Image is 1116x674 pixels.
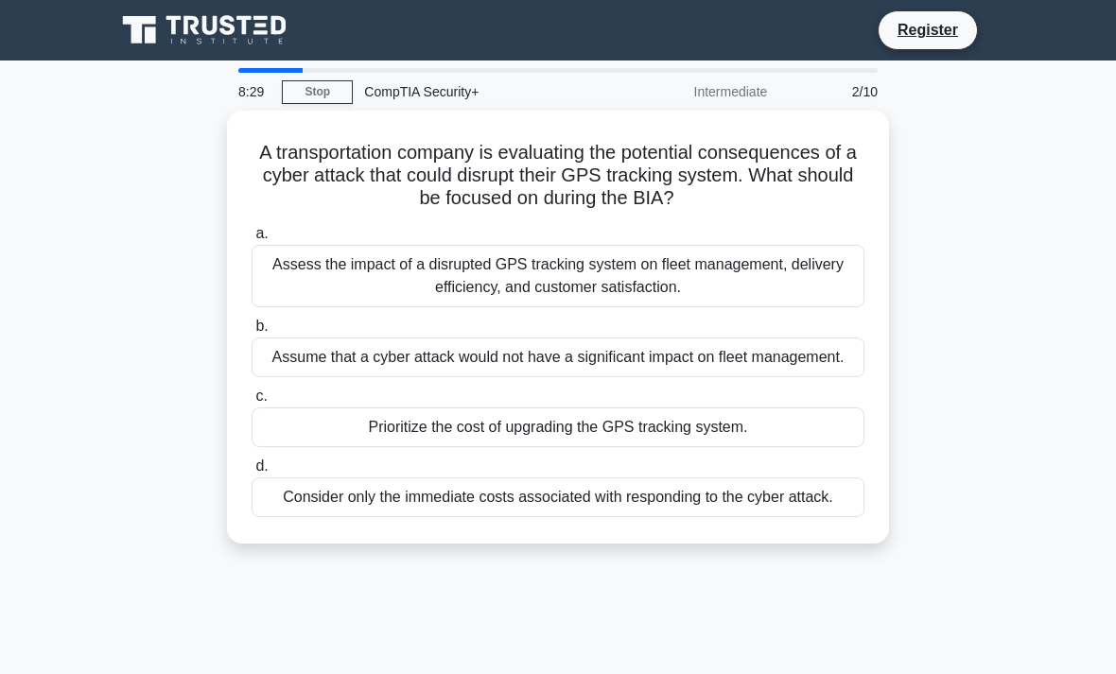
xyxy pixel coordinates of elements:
span: a. [255,225,268,241]
div: CompTIA Security+ [353,73,613,111]
a: Register [886,18,969,42]
span: b. [255,318,268,334]
a: Stop [282,80,353,104]
div: Assume that a cyber attack would not have a significant impact on fleet management. [252,337,864,377]
div: 8:29 [227,73,282,111]
h5: A transportation company is evaluating the potential consequences of a cyber attack that could di... [250,141,866,211]
span: d. [255,458,268,474]
span: c. [255,388,267,404]
div: Prioritize the cost of upgrading the GPS tracking system. [252,407,864,447]
div: Intermediate [613,73,778,111]
div: Assess the impact of a disrupted GPS tracking system on fleet management, delivery efficiency, an... [252,245,864,307]
div: 2/10 [778,73,889,111]
div: Consider only the immediate costs associated with responding to the cyber attack. [252,477,864,517]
